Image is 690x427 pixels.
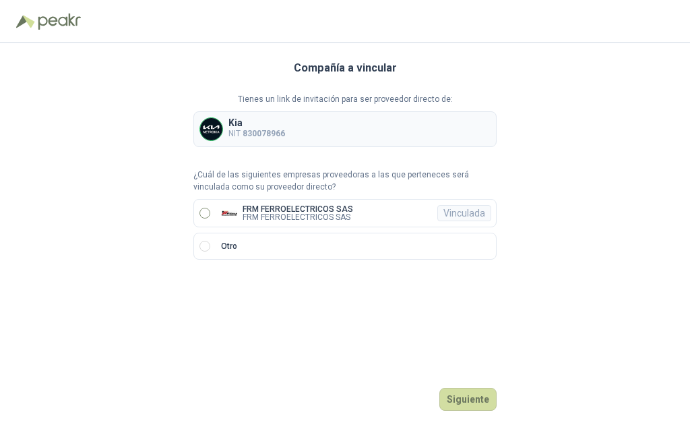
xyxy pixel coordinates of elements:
b: 830078966 [243,129,285,138]
p: FRM FERROELECTRICOS SAS [243,205,353,213]
div: Vinculada [437,205,491,221]
p: Otro [221,240,237,253]
img: Logo [16,15,35,28]
img: Company Logo [200,118,222,140]
img: Peakr [38,13,81,30]
p: Tienes un link de invitación para ser proveedor directo de: [193,93,497,106]
h3: Compañía a vincular [294,59,397,77]
p: ¿Cuál de las siguientes empresas proveedoras a las que perteneces será vinculada como su proveedo... [193,169,497,194]
p: FRM FERROELECTRICOS SAS [243,213,353,221]
button: Siguiente [439,388,497,411]
p: Kia [228,118,285,127]
img: Company Logo [221,205,237,221]
p: NIT [228,127,285,140]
